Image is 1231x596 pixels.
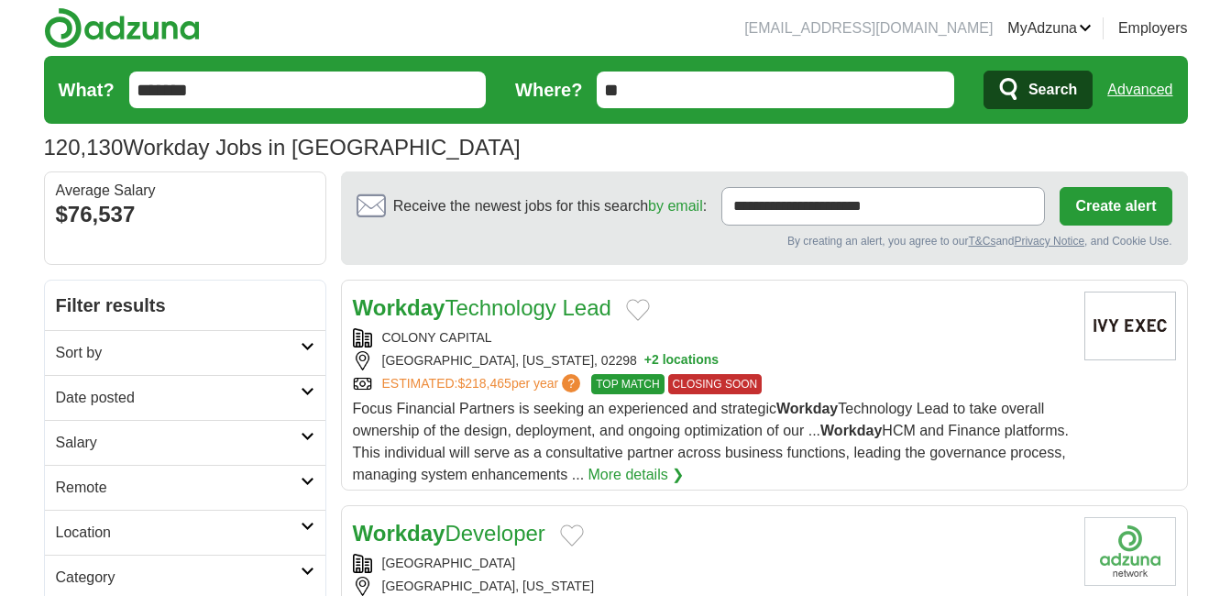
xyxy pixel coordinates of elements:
h2: Location [56,522,301,544]
a: Employers [1118,17,1188,39]
h1: Workday Jobs in [GEOGRAPHIC_DATA] [44,135,521,160]
button: +2 locations [644,351,719,370]
a: Advanced [1107,72,1172,108]
a: Location [45,510,325,555]
h2: Salary [56,432,301,454]
div: [GEOGRAPHIC_DATA], [US_STATE] [353,577,1070,596]
div: Average Salary [56,183,314,198]
span: ? [562,374,580,392]
a: Sort by [45,330,325,375]
h2: Filter results [45,281,325,330]
strong: Workday [776,401,838,416]
strong: Workday [353,521,445,546]
li: [EMAIL_ADDRESS][DOMAIN_NAME] [744,17,993,39]
a: T&Cs [968,235,995,248]
strong: Workday [820,423,882,438]
button: Add to favorite jobs [626,299,650,321]
span: TOP MATCH [591,374,664,394]
a: WorkdayDeveloper [353,521,545,546]
a: by email [648,198,703,214]
span: $218,465 [457,376,511,391]
span: 120,130 [44,131,124,164]
img: Company logo [1084,292,1176,360]
label: Where? [515,76,582,104]
img: Portland Community College logo [1084,517,1176,586]
div: $76,537 [56,198,314,231]
div: By creating an alert, you agree to our and , and Cookie Use. [357,233,1172,249]
h2: Sort by [56,342,301,364]
button: Create alert [1060,187,1171,226]
div: COLONY CAPITAL [353,328,1070,348]
h2: Remote [56,477,301,499]
a: More details ❯ [588,464,685,486]
img: Adzuna logo [44,7,200,49]
h2: Date posted [56,387,301,409]
span: + [644,351,652,370]
h2: Category [56,567,301,589]
a: Remote [45,465,325,510]
span: CLOSING SOON [668,374,763,394]
span: Receive the newest jobs for this search : [393,195,707,217]
a: WorkdayTechnology Lead [353,295,611,320]
a: ESTIMATED:$218,465per year? [382,374,585,394]
a: [GEOGRAPHIC_DATA] [382,556,516,570]
span: Focus Financial Partners is seeking an experienced and strategic Technology Lead to take overall ... [353,401,1069,482]
div: [GEOGRAPHIC_DATA], [US_STATE], 02298 [353,351,1070,370]
button: Search [984,71,1093,109]
a: MyAdzuna [1007,17,1092,39]
a: Salary [45,420,325,465]
a: Privacy Notice [1014,235,1084,248]
label: What? [59,76,115,104]
a: Date posted [45,375,325,420]
span: Search [1028,72,1077,108]
button: Add to favorite jobs [560,524,584,546]
strong: Workday [353,295,445,320]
